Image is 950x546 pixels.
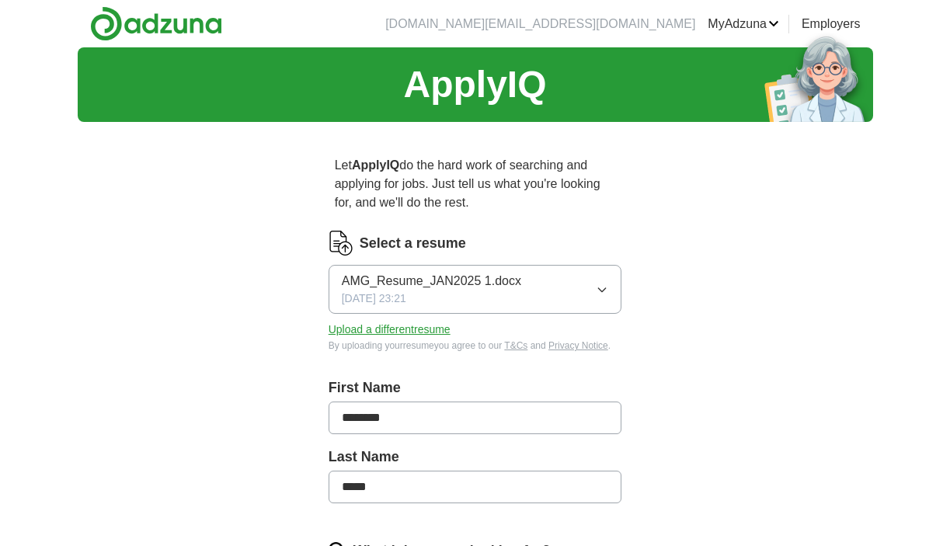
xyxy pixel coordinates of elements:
[708,15,779,33] a: MyAdzuna
[385,15,695,33] li: [DOMAIN_NAME][EMAIL_ADDRESS][DOMAIN_NAME]
[329,150,622,218] p: Let do the hard work of searching and applying for jobs. Just tell us what you're looking for, an...
[403,57,546,113] h1: ApplyIQ
[504,340,527,351] a: T&Cs
[329,447,622,468] label: Last Name
[90,6,222,41] img: Adzuna logo
[329,265,622,314] button: AMG_Resume_JAN2025 1.docx[DATE] 23:21
[352,158,399,172] strong: ApplyIQ
[329,322,451,338] button: Upload a differentresume
[342,272,521,290] span: AMG_Resume_JAN2025 1.docx
[342,290,406,307] span: [DATE] 23:21
[548,340,608,351] a: Privacy Notice
[329,231,353,256] img: CV Icon
[360,233,466,254] label: Select a resume
[329,377,622,398] label: First Name
[329,339,622,353] div: By uploading your resume you agree to our and .
[802,15,861,33] a: Employers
